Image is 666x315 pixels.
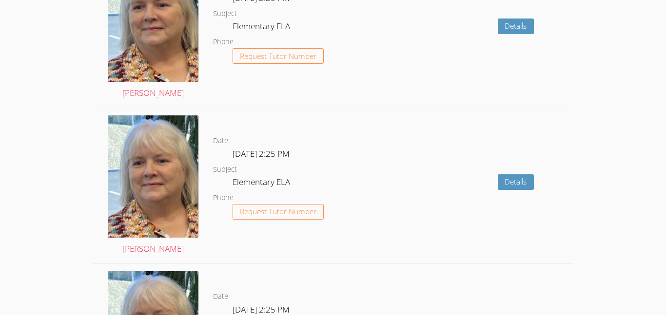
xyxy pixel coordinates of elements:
[213,36,234,48] dt: Phone
[108,115,198,256] a: [PERSON_NAME]
[233,19,292,36] dd: Elementary ELA
[240,53,316,60] span: Request Tutor Number
[233,204,324,220] button: Request Tutor Number
[213,291,228,303] dt: Date
[233,304,290,315] span: [DATE] 2:25 PM
[240,208,316,215] span: Request Tutor Number
[213,164,237,176] dt: Subject
[233,48,324,64] button: Request Tutor Number
[498,19,534,35] a: Details
[233,148,290,159] span: [DATE] 2:25 PM
[498,174,534,190] a: Details
[213,8,237,20] dt: Subject
[233,175,292,192] dd: Elementary ELA
[108,115,198,238] img: Screen%20Shot%202022-10-08%20at%202.27.06%20PM.png
[213,135,228,147] dt: Date
[213,192,234,204] dt: Phone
